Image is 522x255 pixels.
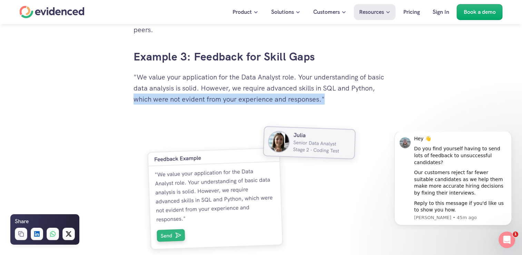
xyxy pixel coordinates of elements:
[233,8,252,17] p: Product
[30,83,122,89] p: Message from Lewis, sent 45m ago
[15,217,29,226] h6: Share
[313,8,340,17] p: Customers
[499,232,515,248] iframe: Intercom live chat
[20,6,85,18] a: Home
[16,6,27,17] img: Profile image for Lewis
[30,68,122,82] div: Reply to this message if you'd like us to show you how.
[30,38,122,65] div: Our customers reject far fewer suitable candidates as we help them make more accurate hiring deci...
[134,49,389,65] h3: Example 3: Feedback for Skill Gaps
[433,8,449,17] p: Sign In
[271,8,294,17] p: Solutions
[30,14,122,34] div: Do you find yourself having to send lots of feedback to unsuccessful candidates?
[398,4,425,20] a: Pricing
[427,4,454,20] a: Sign In
[457,4,503,20] a: Book a demo
[464,8,496,17] p: Book a demo
[134,72,389,105] p: "We value your application for the Data Analyst role. Your understanding of basic data analysis i...
[403,8,420,17] p: Pricing
[513,232,518,237] span: 1
[384,132,522,229] iframe: Intercom notifications message
[30,4,122,11] div: Hey 👋
[30,4,122,82] div: Message content
[359,8,384,17] p: Resources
